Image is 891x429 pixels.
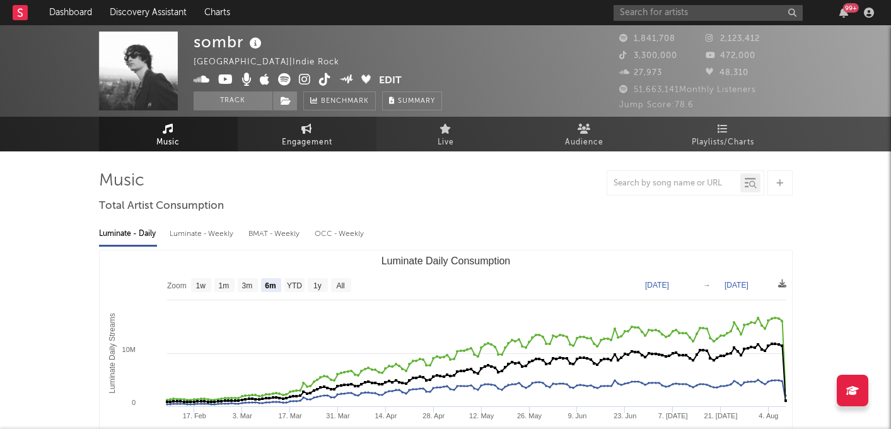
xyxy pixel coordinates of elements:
[619,101,694,109] span: Jump Score: 78.6
[843,3,859,13] div: 99 +
[170,223,236,245] div: Luminate - Weekly
[167,281,187,290] text: Zoom
[131,399,135,406] text: 0
[619,52,677,60] span: 3,300,000
[286,281,301,290] text: YTD
[619,69,662,77] span: 27,973
[278,412,302,420] text: 17. Mar
[194,55,354,70] div: [GEOGRAPHIC_DATA] | Indie Rock
[658,412,687,420] text: 7. [DATE]
[313,281,322,290] text: 1y
[99,199,224,214] span: Total Artist Consumption
[182,412,206,420] text: 17. Feb
[194,91,272,110] button: Track
[99,117,238,151] a: Music
[238,117,376,151] a: Engagement
[619,35,675,43] span: 1,841,708
[382,91,442,110] button: Summary
[248,223,302,245] div: BMAT - Weekly
[607,179,740,189] input: Search by song name or URL
[706,35,760,43] span: 2,123,412
[515,117,654,151] a: Audience
[654,117,793,151] a: Playlists/Charts
[265,281,276,290] text: 6m
[619,86,756,94] span: 51,663,141 Monthly Listeners
[516,412,542,420] text: 26. May
[398,98,435,105] span: Summary
[759,412,778,420] text: 4. Aug
[321,94,369,109] span: Benchmark
[375,412,397,420] text: 14. Apr
[438,135,454,150] span: Live
[469,412,494,420] text: 12. May
[218,281,229,290] text: 1m
[379,73,402,89] button: Edit
[315,223,365,245] div: OCC - Weekly
[381,256,510,266] text: Luminate Daily Consumption
[692,135,754,150] span: Playlists/Charts
[336,281,344,290] text: All
[725,281,748,290] text: [DATE]
[107,313,116,393] text: Luminate Daily Streams
[422,412,445,420] text: 28. Apr
[122,346,135,353] text: 10M
[303,91,376,110] a: Benchmark
[282,135,332,150] span: Engagement
[99,223,157,245] div: Luminate - Daily
[614,412,636,420] text: 23. Jun
[376,117,515,151] a: Live
[703,281,711,290] text: →
[614,5,803,21] input: Search for artists
[195,281,206,290] text: 1w
[645,281,669,290] text: [DATE]
[706,69,748,77] span: 48,310
[704,412,737,420] text: 21. [DATE]
[568,412,586,420] text: 9. Jun
[706,52,755,60] span: 472,000
[242,281,252,290] text: 3m
[326,412,350,420] text: 31. Mar
[839,8,848,18] button: 99+
[194,32,265,52] div: sombr
[565,135,603,150] span: Audience
[156,135,180,150] span: Music
[232,412,252,420] text: 3. Mar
